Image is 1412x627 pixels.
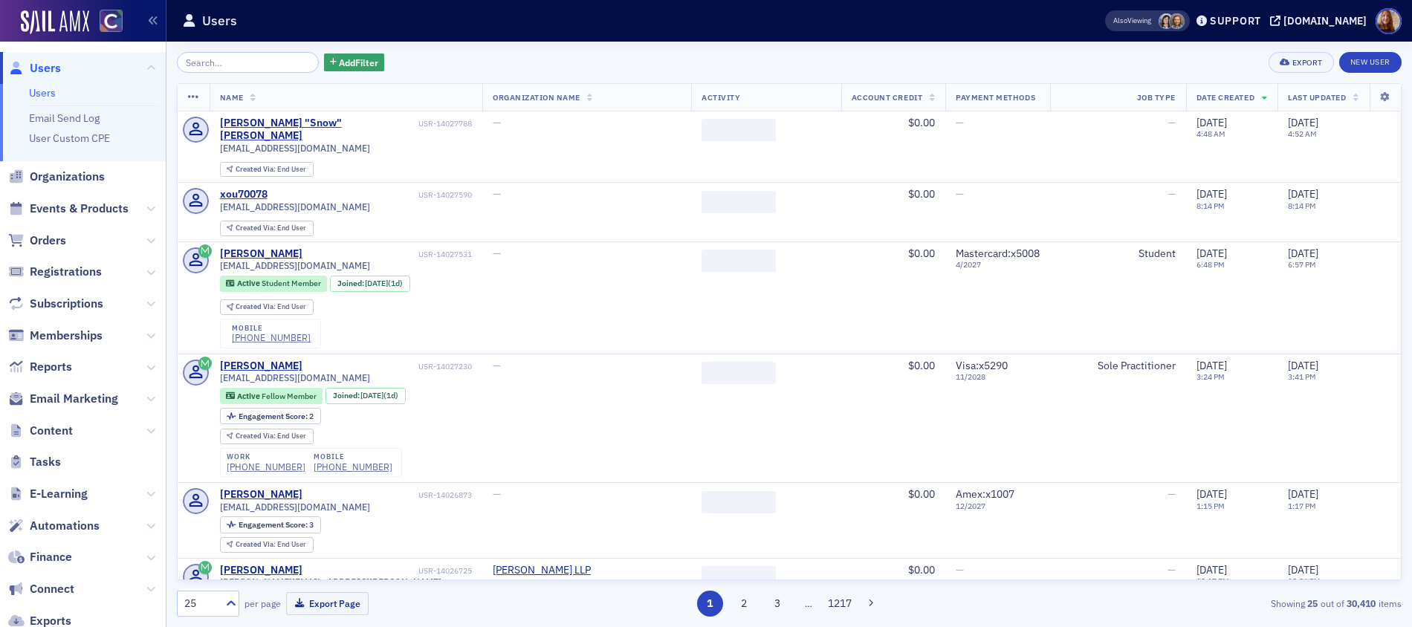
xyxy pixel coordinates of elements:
[493,579,628,594] div: ORG-2477
[493,564,628,577] a: [PERSON_NAME] LLP
[239,519,309,530] span: Engagement Score :
[702,119,776,141] span: ‌
[1137,92,1176,103] span: Job Type
[702,92,740,103] span: Activity
[1159,13,1174,29] span: Stacy Svendsen
[1269,52,1333,73] button: Export
[702,566,776,588] span: ‌
[305,362,472,371] div: USR-14027230
[262,391,317,401] span: Fellow Member
[184,596,217,611] div: 25
[956,92,1035,103] span: Payment Methods
[1196,201,1225,211] time: 8:14 PM
[202,12,237,30] h1: Users
[908,563,935,576] span: $0.00
[30,264,102,280] span: Registrations
[232,332,311,343] div: [PHONE_NUMBER]
[227,461,305,472] div: [PHONE_NUMBER]
[1283,14,1367,27] div: [DOMAIN_NAME]
[236,223,277,233] span: Created Via :
[1004,597,1402,610] div: Showing out of items
[1169,13,1185,29] span: Lindsay Moore
[236,302,277,311] span: Created Via :
[1288,359,1318,372] span: [DATE]
[493,564,628,577] span: Crowe LLP
[29,111,100,125] a: Email Send Log
[956,187,964,201] span: —
[493,187,501,201] span: —
[908,487,935,501] span: $0.00
[1196,247,1227,260] span: [DATE]
[314,452,392,461] div: mobile
[237,391,262,401] span: Active
[1288,116,1318,129] span: [DATE]
[702,250,776,272] span: ‌
[956,487,1014,501] span: Amex : x1007
[1288,501,1316,511] time: 1:17 PM
[220,276,328,292] div: Active: Active: Student Member
[1344,597,1379,610] strong: 30,410
[262,278,321,288] span: Student Member
[1288,563,1318,576] span: [DATE]
[1196,359,1227,372] span: [DATE]
[30,518,100,534] span: Automations
[360,391,398,400] div: (1d)
[1288,247,1318,260] span: [DATE]
[702,491,776,513] span: ‌
[1196,259,1225,270] time: 6:48 PM
[493,487,501,501] span: —
[236,164,277,174] span: Created Via :
[956,563,964,576] span: —
[30,201,129,217] span: Events & Products
[236,166,306,174] div: End User
[220,162,314,178] div: Created Via: End User
[21,10,89,34] img: SailAMX
[956,372,1040,382] span: 11 / 2028
[220,247,302,261] a: [PERSON_NAME]
[8,264,102,280] a: Registrations
[1305,597,1321,610] strong: 25
[8,169,105,185] a: Organizations
[244,597,281,610] label: per page
[220,372,370,383] span: [EMAIL_ADDRESS][DOMAIN_NAME]
[1196,371,1225,382] time: 3:24 PM
[1288,487,1318,501] span: [DATE]
[220,564,302,577] a: [PERSON_NAME]
[232,324,311,333] div: mobile
[239,521,314,529] div: 3
[30,169,105,185] span: Organizations
[493,116,501,129] span: —
[1288,129,1317,139] time: 4:52 AM
[8,60,61,77] a: Users
[956,359,1008,372] span: Visa : x5290
[908,247,935,260] span: $0.00
[220,201,370,212] span: [EMAIL_ADDRESS][DOMAIN_NAME]
[365,278,388,288] span: [DATE]
[30,359,72,375] span: Reports
[220,360,302,373] a: [PERSON_NAME]
[220,188,268,201] div: xou70078
[220,408,321,424] div: Engagement Score: 2
[30,60,61,77] span: Users
[1339,52,1402,73] a: New User
[1060,247,1176,261] div: Student
[1196,563,1227,576] span: [DATE]
[1113,16,1151,26] span: Viewing
[765,591,791,617] button: 3
[8,549,72,565] a: Finance
[908,359,935,372] span: $0.00
[493,247,501,260] span: —
[220,92,244,103] span: Name
[8,359,72,375] a: Reports
[326,388,406,404] div: Joined: 2025-09-15 00:00:00
[8,201,129,217] a: Events & Products
[29,86,56,100] a: Users
[220,117,416,143] a: [PERSON_NAME] "Snow" [PERSON_NAME]
[330,276,410,292] div: Joined: 2025-09-15 00:00:00
[270,190,472,200] div: USR-14027590
[226,391,316,400] a: Active Fellow Member
[30,549,72,565] span: Finance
